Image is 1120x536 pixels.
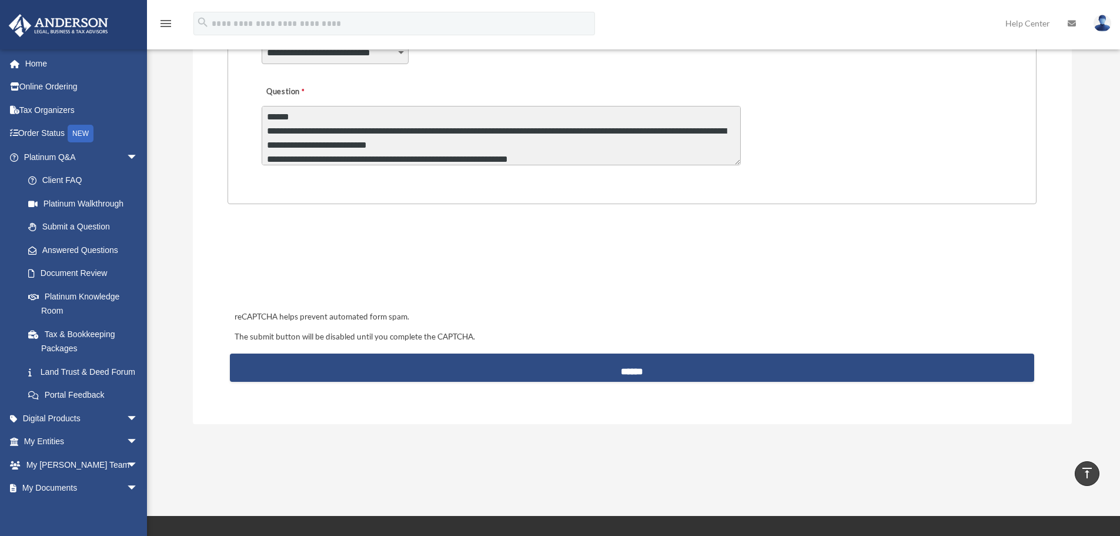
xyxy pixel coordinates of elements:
i: search [196,16,209,29]
div: The submit button will be disabled until you complete the CAPTCHA. [230,330,1034,344]
iframe: reCAPTCHA [231,241,410,287]
label: Question [262,84,353,101]
span: arrow_drop_down [126,453,150,477]
a: Portal Feedback [16,384,156,407]
a: Submit a Question [16,215,150,239]
span: arrow_drop_down [126,407,150,431]
a: My Entitiesarrow_drop_down [8,430,156,454]
a: Answered Questions [16,238,156,262]
span: arrow_drop_down [126,145,150,169]
img: User Pic [1094,15,1111,32]
a: Land Trust & Deed Forum [16,360,156,384]
i: vertical_align_top [1080,466,1094,480]
a: menu [159,21,173,31]
a: Platinum Walkthrough [16,192,156,215]
a: My [PERSON_NAME] Teamarrow_drop_down [8,453,156,477]
a: Platinum Q&Aarrow_drop_down [8,145,156,169]
a: Digital Productsarrow_drop_down [8,407,156,430]
a: vertical_align_top [1075,461,1099,486]
div: reCAPTCHA helps prevent automated form spam. [230,310,1034,324]
a: Tax & Bookkeeping Packages [16,322,156,360]
i: menu [159,16,173,31]
div: NEW [68,125,93,142]
a: Tax Organizers [8,98,156,122]
span: arrow_drop_down [126,430,150,454]
a: Client FAQ [16,169,156,192]
a: My Documentsarrow_drop_down [8,477,156,500]
a: Platinum Knowledge Room [16,285,156,322]
a: Home [8,52,156,75]
a: Document Review [16,262,156,285]
span: arrow_drop_down [126,477,150,501]
a: Online Ordering [8,75,156,99]
img: Anderson Advisors Platinum Portal [5,14,112,37]
a: Order StatusNEW [8,122,156,146]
